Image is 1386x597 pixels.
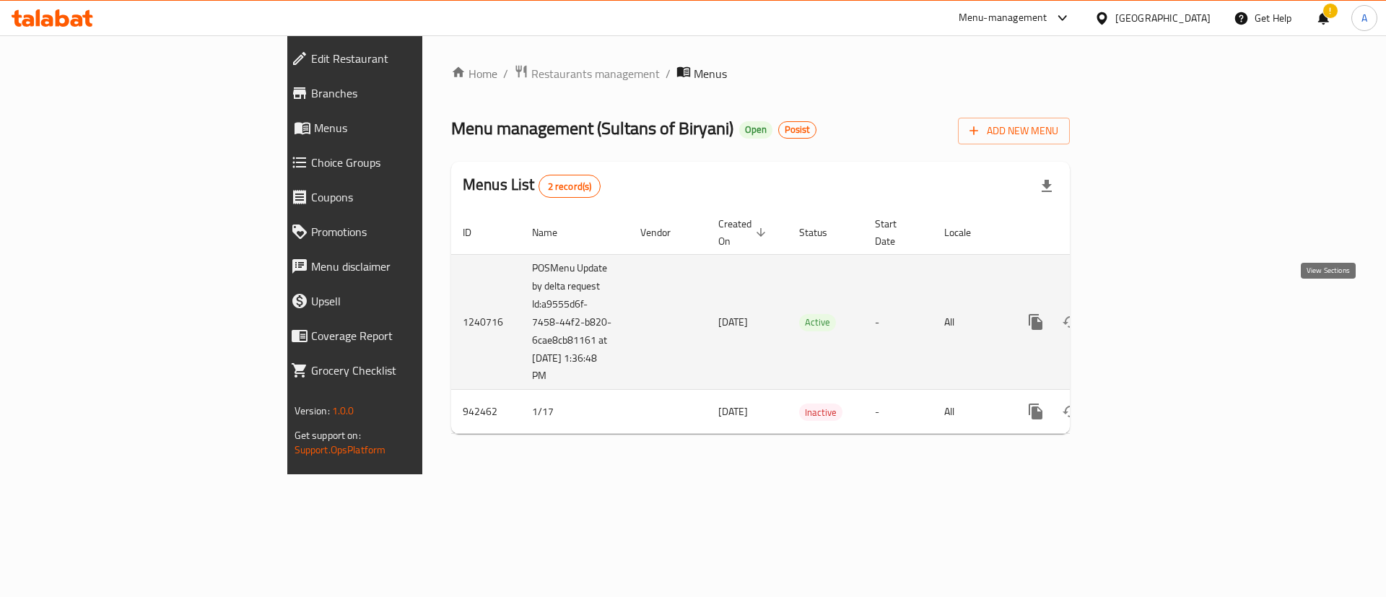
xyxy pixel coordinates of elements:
span: Active [799,314,836,331]
span: Edit Restaurant [311,50,507,67]
a: Upsell [279,284,519,318]
span: [DATE] [718,313,748,331]
span: Status [799,224,846,241]
span: 1.0.0 [332,401,354,420]
nav: breadcrumb [451,64,1070,83]
a: Coverage Report [279,318,519,353]
div: Open [739,121,772,139]
div: Menu-management [959,9,1047,27]
button: Change Status [1053,305,1088,339]
a: Branches [279,76,519,110]
span: [DATE] [718,402,748,421]
span: Menu disclaimer [311,258,507,275]
td: All [933,254,1007,390]
a: Menus [279,110,519,145]
td: POSMenu Update by delta request Id:a9555d6f-7458-44f2-b820-6cae8cb81161 at [DATE] 1:36:48 PM [520,254,629,390]
button: more [1019,394,1053,429]
button: Add New Menu [958,118,1070,144]
span: Menus [314,119,507,136]
span: Menus [694,65,727,82]
a: Menu disclaimer [279,249,519,284]
button: Change Status [1053,394,1088,429]
span: ID [463,224,490,241]
div: Inactive [799,404,842,421]
td: - [863,254,933,390]
span: Menu management ( Sultans of Biryani ) [451,112,733,144]
a: Edit Restaurant [279,41,519,76]
a: Support.OpsPlatform [295,440,386,459]
h2: Menus List [463,174,601,198]
div: [GEOGRAPHIC_DATA] [1115,10,1211,26]
div: Total records count [539,175,601,198]
span: Version: [295,401,330,420]
span: Upsell [311,292,507,310]
li: / [666,65,671,82]
span: Restaurants management [531,65,660,82]
span: Branches [311,84,507,102]
th: Actions [1007,211,1169,255]
span: Name [532,224,576,241]
a: Coupons [279,180,519,214]
span: Choice Groups [311,154,507,171]
span: Locale [944,224,990,241]
span: Open [739,123,772,136]
button: more [1019,305,1053,339]
span: Promotions [311,223,507,240]
span: Grocery Checklist [311,362,507,379]
span: Coupons [311,188,507,206]
a: Choice Groups [279,145,519,180]
span: Add New Menu [969,122,1058,140]
span: Created On [718,215,770,250]
span: 2 record(s) [539,180,601,193]
span: Vendor [640,224,689,241]
span: A [1361,10,1367,26]
a: Promotions [279,214,519,249]
div: Export file [1029,169,1064,204]
table: enhanced table [451,211,1169,435]
a: Restaurants management [514,64,660,83]
span: Posist [779,123,816,136]
span: Inactive [799,404,842,421]
span: Get support on: [295,426,361,445]
span: Coverage Report [311,327,507,344]
td: 1/17 [520,390,629,434]
td: - [863,390,933,434]
a: Grocery Checklist [279,353,519,388]
span: Start Date [875,215,915,250]
td: All [933,390,1007,434]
